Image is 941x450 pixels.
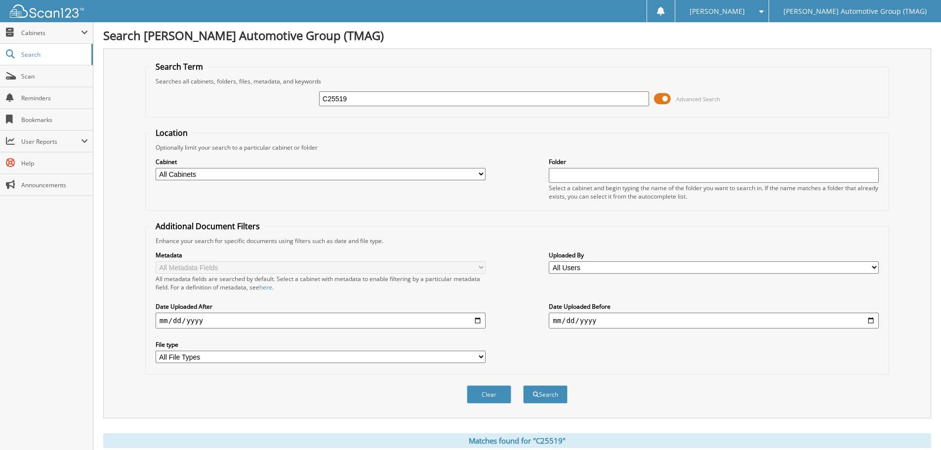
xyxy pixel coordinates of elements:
[21,181,88,189] span: Announcements
[156,340,486,349] label: File type
[151,221,265,232] legend: Additional Document Filters
[151,127,193,138] legend: Location
[467,385,511,404] button: Clear
[549,158,879,166] label: Folder
[21,159,88,167] span: Help
[151,143,884,152] div: Optionally limit your search to a particular cabinet or folder
[676,95,720,103] span: Advanced Search
[21,29,81,37] span: Cabinets
[523,385,568,404] button: Search
[10,4,84,18] img: scan123-logo-white.svg
[151,237,884,245] div: Enhance your search for specific documents using filters such as date and file type.
[156,275,486,291] div: All metadata fields are searched by default. Select a cabinet with metadata to enable filtering b...
[21,72,88,81] span: Scan
[21,116,88,124] span: Bookmarks
[156,313,486,328] input: start
[549,251,879,259] label: Uploaded By
[690,8,745,14] span: [PERSON_NAME]
[21,94,88,102] span: Reminders
[103,433,931,448] div: Matches found for "C25519"
[156,302,486,311] label: Date Uploaded After
[151,77,884,85] div: Searches all cabinets, folders, files, metadata, and keywords
[549,184,879,201] div: Select a cabinet and begin typing the name of the folder you want to search in. If the name match...
[21,50,86,59] span: Search
[21,137,81,146] span: User Reports
[259,283,272,291] a: here
[549,313,879,328] input: end
[549,302,879,311] label: Date Uploaded Before
[156,158,486,166] label: Cabinet
[783,8,927,14] span: [PERSON_NAME] Automotive Group (TMAG)
[103,27,931,43] h1: Search [PERSON_NAME] Automotive Group (TMAG)
[151,61,208,72] legend: Search Term
[156,251,486,259] label: Metadata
